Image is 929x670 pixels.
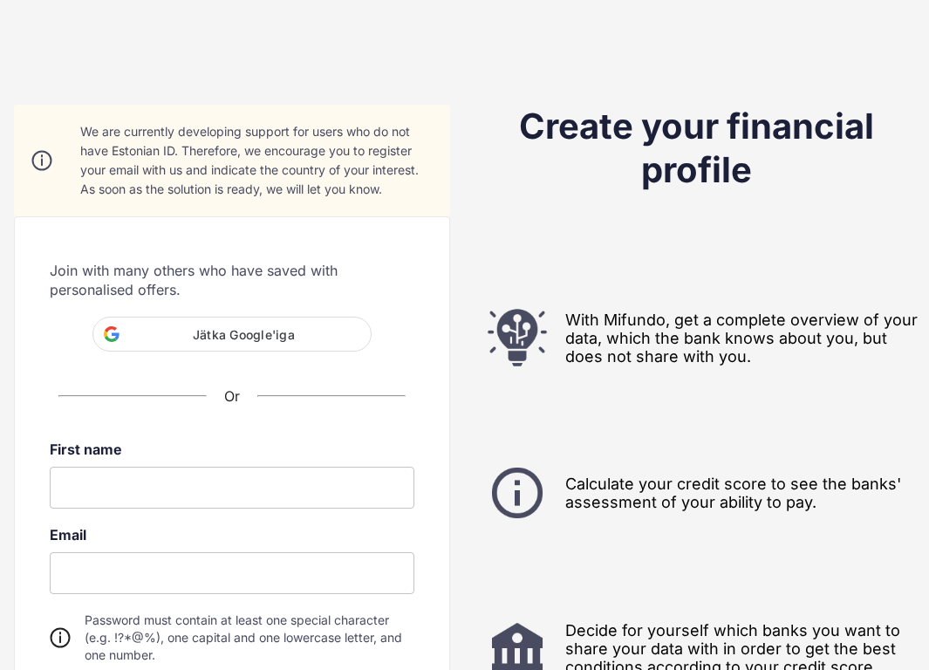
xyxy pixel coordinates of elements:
span: Join with many others who have saved with personalised offers. [50,261,414,299]
span: Password must contain at least one special character (e.g. !?*@%), one capital and one lowercase ... [85,612,414,664]
label: Email [50,526,414,544]
span: Jätka Google'iga [126,327,360,342]
span: Or [224,387,240,405]
h1: Create your financial profile [469,105,926,192]
img: info.png [487,462,548,523]
img: lightbulb.png [487,307,548,368]
div: We are currently developing support for users who do not have Estonian ID. Therefore, we encourag... [80,122,433,199]
div: Jätka Google'iga [92,317,372,352]
label: First name [50,441,414,458]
